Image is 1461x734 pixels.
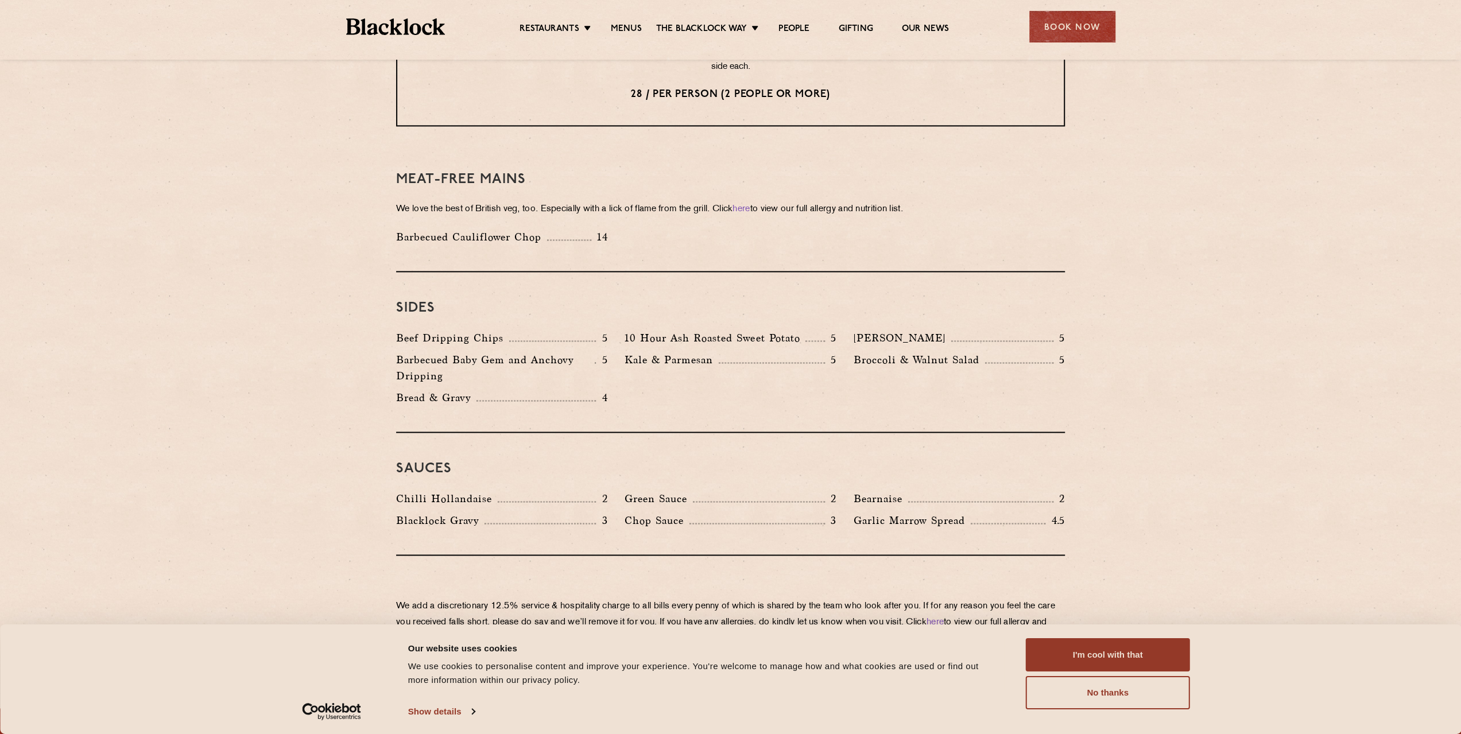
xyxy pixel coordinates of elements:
[838,24,873,36] a: Gifting
[1026,638,1190,671] button: I'm cool with that
[854,512,971,529] p: Garlic Marrow Spread
[408,659,1000,687] div: We use cookies to personalise content and improve your experience. You're welcome to manage how a...
[396,172,1065,187] h3: Meat-Free mains
[656,24,747,36] a: The Blacklock Way
[825,352,836,367] p: 5
[596,331,607,345] p: 5
[733,205,750,213] a: here
[902,24,950,36] a: Our News
[396,201,1065,218] p: We love the best of British veg, too. Especially with a lick of flame from the grill. Click to vi...
[396,461,1065,476] h3: Sauces
[396,599,1065,647] p: We add a discretionary 12.5% service & hospitality charge to all bills every penny of which is sh...
[825,331,836,345] p: 5
[596,352,607,367] p: 5
[1053,491,1065,506] p: 2
[420,87,1041,102] p: 28 / per person (2 people or more)
[396,330,509,346] p: Beef Dripping Chips
[596,513,607,528] p: 3
[611,24,642,36] a: Menus
[854,352,985,368] p: Broccoli & Walnut Salad
[591,230,608,244] p: 14
[854,330,951,346] p: [PERSON_NAME]
[1045,513,1065,528] p: 4.5
[520,24,579,36] a: Restaurants
[1026,676,1190,709] button: No thanks
[927,618,944,627] a: here
[778,24,809,36] a: People
[625,491,693,507] p: Green Sauce
[396,390,476,406] p: Bread & Gravy
[1053,331,1065,345] p: 5
[396,491,498,507] p: Chilli Hollandaise
[596,390,607,405] p: 4
[396,301,1065,316] h3: Sides
[625,512,689,529] p: Chop Sauce
[825,513,836,528] p: 3
[408,641,1000,655] div: Our website uses cookies
[396,352,595,384] p: Barbecued Baby Gem and Anchovy Dripping
[281,703,382,720] a: Usercentrics Cookiebot - opens in a new window
[396,512,485,529] p: Blacklock Gravy
[346,18,445,35] img: BL_Textured_Logo-footer-cropped.svg
[1029,11,1115,42] div: Book Now
[596,491,607,506] p: 2
[396,229,547,245] p: Barbecued Cauliflower Chop
[825,491,836,506] p: 2
[854,491,908,507] p: Bearnaise
[1053,352,1065,367] p: 5
[625,330,805,346] p: 10 Hour Ash Roasted Sweet Potato
[408,703,475,720] a: Show details
[625,352,719,368] p: Kale & Parmesan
